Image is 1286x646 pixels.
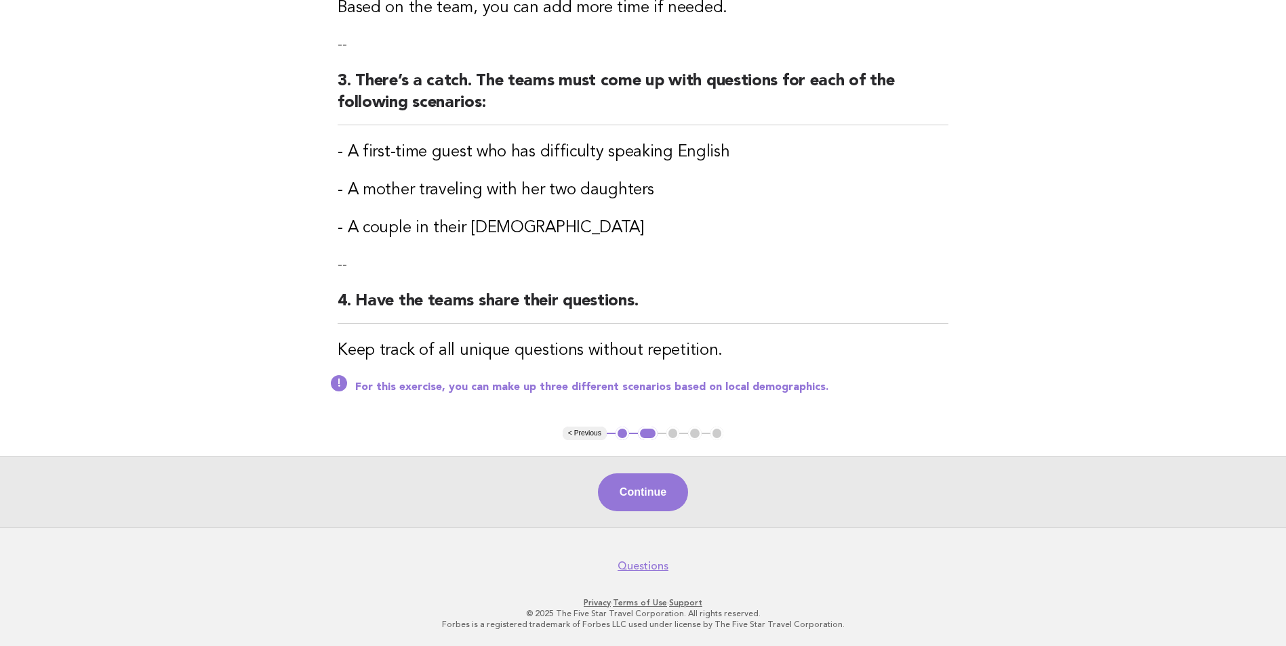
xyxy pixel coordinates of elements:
[228,597,1058,608] p: · ·
[338,179,948,201] h3: - A mother traveling with her two daughters
[638,427,658,440] button: 2
[598,473,688,511] button: Continue
[228,619,1058,630] p: Forbes is a registered trademark of Forbes LLC used under license by The Five Star Travel Corpora...
[584,598,611,607] a: Privacy
[355,381,948,394] p: For this exercise, you can make up three different scenarios based on local demographics.
[613,598,667,607] a: Terms of Use
[618,559,668,573] a: Questions
[338,70,948,125] h2: 3. There’s a catch. The teams must come up with questions for each of the following scenarios:
[616,427,629,440] button: 1
[338,142,948,163] h3: - A first-time guest who has difficulty speaking English
[338,255,948,274] p: --
[338,340,948,362] h3: Keep track of all unique questions without repetition.
[669,598,702,607] a: Support
[338,290,948,324] h2: 4. Have the teams share their questions.
[338,217,948,239] h3: - A couple in their [DEMOGRAPHIC_DATA]
[563,427,607,440] button: < Previous
[228,608,1058,619] p: © 2025 The Five Star Travel Corporation. All rights reserved.
[338,35,948,54] p: --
